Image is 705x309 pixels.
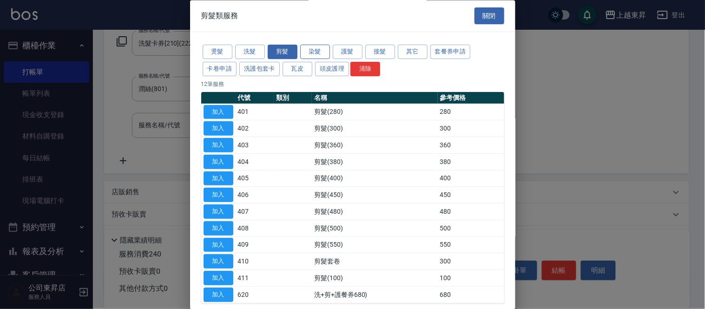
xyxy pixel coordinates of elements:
td: 剪髮(480) [312,204,437,220]
td: 剪髮(360) [312,137,437,154]
td: 剪髮(550) [312,237,437,254]
td: 300 [438,253,504,270]
button: 加入 [204,238,233,252]
button: 洗髮 [235,45,265,59]
td: 360 [438,137,504,154]
td: 401 [236,104,274,121]
button: 剪髮 [268,45,297,59]
td: 450 [438,187,504,204]
button: 套餐券申請 [430,45,471,59]
th: 類別 [274,92,312,104]
th: 代號 [236,92,274,104]
td: 剪髮(380) [312,154,437,171]
button: 頭皮護理 [315,62,349,76]
button: 加入 [204,122,233,136]
button: 染髮 [300,45,330,59]
button: 加入 [204,288,233,302]
button: 護髮 [333,45,362,59]
button: 加入 [204,255,233,269]
button: 瓦皮 [283,62,312,76]
td: 剪髮(400) [312,171,437,187]
td: 411 [236,270,274,287]
td: 280 [438,104,504,121]
button: 洗護包套卡 [239,62,280,76]
td: 620 [236,287,274,303]
button: 加入 [204,205,233,219]
button: 接髮 [365,45,395,59]
td: 100 [438,270,504,287]
td: 550 [438,237,504,254]
button: 加入 [204,138,233,153]
td: 403 [236,137,274,154]
td: 380 [438,154,504,171]
th: 名稱 [312,92,437,104]
td: 500 [438,220,504,237]
button: 加入 [204,155,233,169]
button: 卡卷申請 [203,62,237,76]
button: 其它 [398,45,428,59]
button: 燙髮 [203,45,232,59]
td: 409 [236,237,274,254]
td: 剪髮套卷 [312,253,437,270]
button: 加入 [204,171,233,186]
td: 300 [438,120,504,137]
td: 剪髮(300) [312,120,437,137]
td: 405 [236,171,274,187]
td: 402 [236,120,274,137]
td: 400 [438,171,504,187]
td: 剪髮(100) [312,270,437,287]
td: 480 [438,204,504,220]
td: 剪髮(500) [312,220,437,237]
button: 加入 [204,105,233,119]
button: 關閉 [474,7,504,25]
td: 408 [236,220,274,237]
td: 剪髮(450) [312,187,437,204]
span: 剪髮類服務 [201,11,238,20]
button: 清除 [350,62,380,76]
td: 剪髮(280) [312,104,437,121]
td: 404 [236,154,274,171]
td: 680 [438,287,504,303]
p: 12 筆服務 [201,80,504,88]
td: 洗+剪+護餐券680) [312,287,437,303]
td: 406 [236,187,274,204]
td: 407 [236,204,274,220]
button: 加入 [204,188,233,203]
button: 加入 [204,221,233,236]
th: 參考價格 [438,92,504,104]
td: 410 [236,253,274,270]
button: 加入 [204,271,233,286]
